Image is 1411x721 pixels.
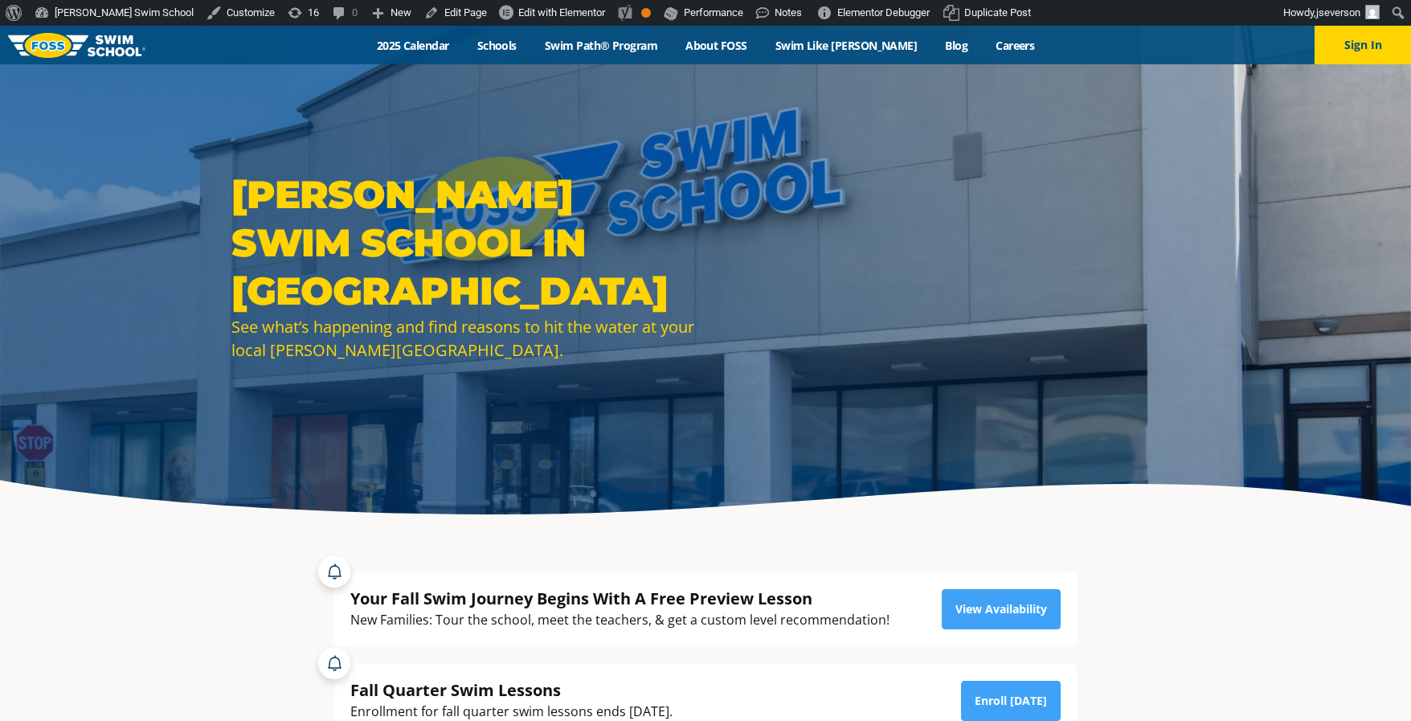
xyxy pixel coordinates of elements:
[231,170,697,315] h1: [PERSON_NAME] Swim School in [GEOGRAPHIC_DATA]
[641,8,651,18] div: OK
[1316,6,1360,18] span: jseverson
[1315,26,1411,64] button: Sign In
[463,38,530,53] a: Schools
[672,38,762,53] a: About FOSS
[982,38,1049,53] a: Careers
[350,588,890,609] div: Your Fall Swim Journey Begins With A Free Preview Lesson
[530,38,671,53] a: Swim Path® Program
[942,589,1061,629] a: View Availability
[231,315,697,362] div: See what’s happening and find reasons to hit the water at your local [PERSON_NAME][GEOGRAPHIC_DATA].
[931,38,982,53] a: Blog
[362,38,463,53] a: 2025 Calendar
[761,38,931,53] a: Swim Like [PERSON_NAME]
[350,609,890,631] div: New Families: Tour the school, meet the teachers, & get a custom level recommendation!
[350,679,673,701] div: Fall Quarter Swim Lessons
[8,33,145,58] img: FOSS Swim School Logo
[518,6,605,18] span: Edit with Elementor
[961,681,1061,721] a: Enroll [DATE]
